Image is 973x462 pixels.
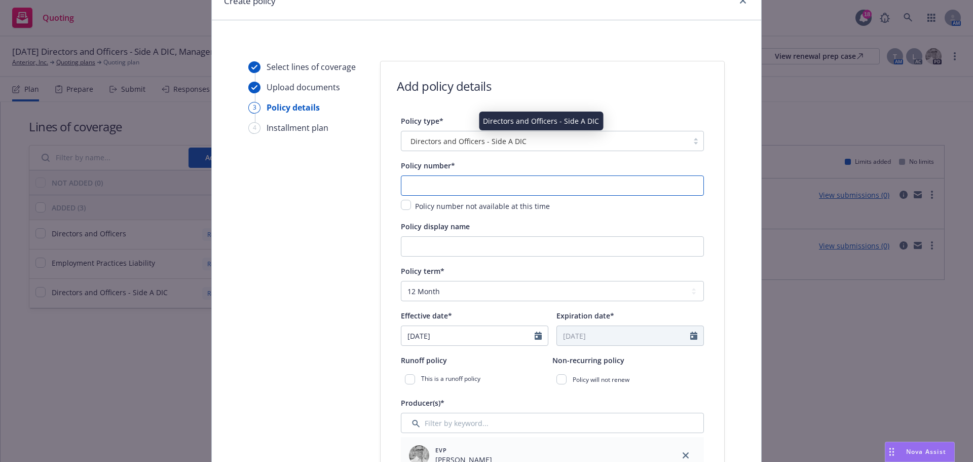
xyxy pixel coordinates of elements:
input: MM/DD/YYYY [401,326,535,345]
div: Upload documents [267,81,340,93]
span: Producer(s)* [401,398,444,408]
div: Policy details [267,101,320,114]
span: Policy type* [401,116,443,126]
span: EVP [435,446,492,454]
div: Installment plan [267,122,328,134]
span: Policy number* [401,161,455,170]
h1: Add policy details [397,78,491,94]
input: MM/DD/YYYY [557,326,690,345]
span: Policy number not available at this time [415,201,550,211]
span: Policy display name [401,222,470,231]
span: Non-recurring policy [552,356,624,365]
span: Effective date* [401,311,452,321]
span: Directors and Officers - Side A DIC [406,136,683,147]
svg: Calendar [535,332,542,340]
div: This is a runoff policy [401,370,552,388]
input: Filter by keyword... [401,413,704,433]
div: 4 [248,122,260,134]
div: Policy will not renew [552,370,704,388]
svg: Calendar [690,332,697,340]
a: close [680,449,692,461]
span: Directors and Officers - Side A DIC [410,136,527,147]
span: Policy term* [401,266,444,276]
div: Select lines of coverage [267,61,356,73]
button: Nova Assist [885,442,955,462]
span: Runoff policy [401,356,447,365]
div: 3 [248,102,260,114]
span: Nova Assist [906,447,946,456]
div: Drag to move [885,442,898,461]
span: Expiration date* [556,311,614,321]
